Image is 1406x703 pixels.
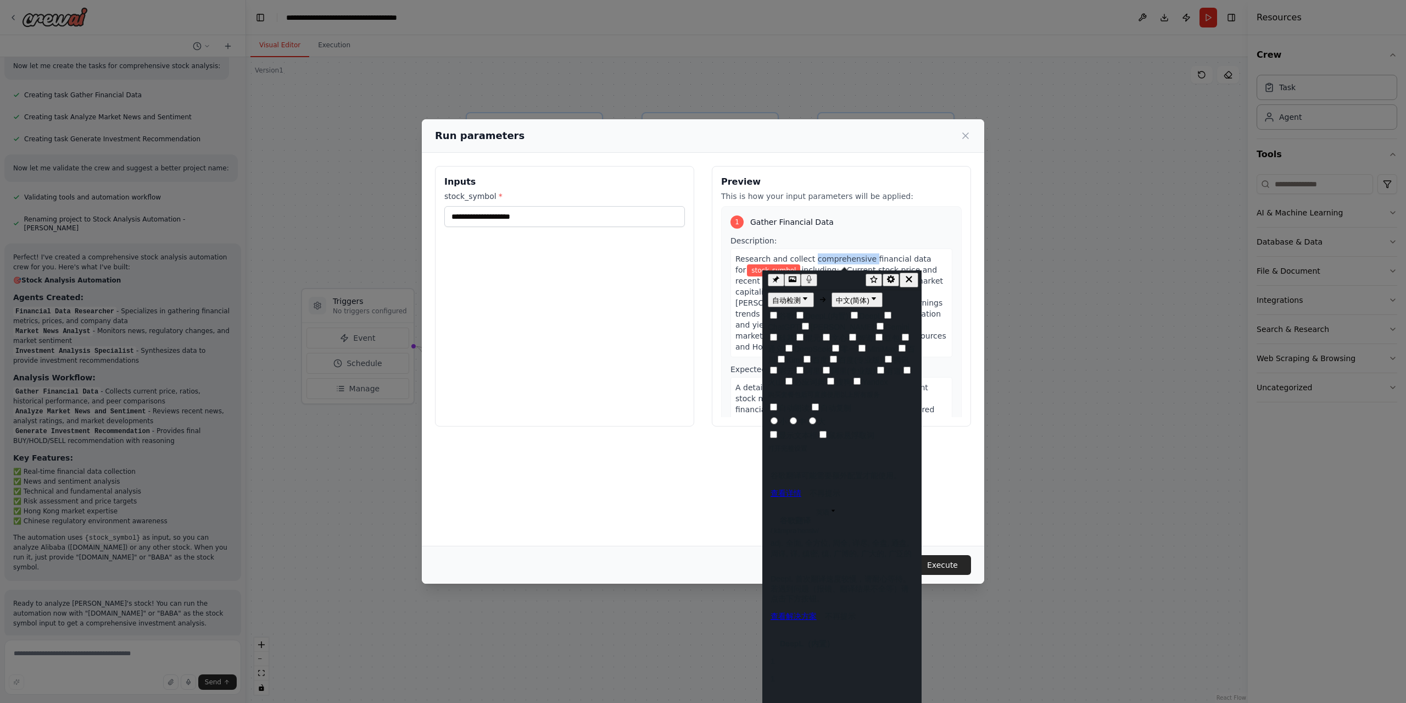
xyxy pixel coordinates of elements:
p: This is how your input parameters will be applied: [721,191,962,202]
span: Gather Financial Data [750,217,834,228]
span: Research and collect comprehensive financial data for [735,254,931,274]
button: Execute [914,555,971,575]
span: Expected output: [730,365,797,374]
span: Variable: stock_symbol [747,264,800,276]
h3: Inputs [444,175,685,189]
div: 1 [730,215,744,229]
span: including: - Current stock price and recent price movements - Trading volume and market capitaliz... [735,265,946,351]
label: stock_symbol [444,191,685,202]
h3: Preview [721,175,962,189]
span: A detailed financial data report containing current stock metrics, historical performance data, k... [735,383,934,425]
h2: Run parameters [435,128,525,143]
span: Description: [730,236,777,245]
